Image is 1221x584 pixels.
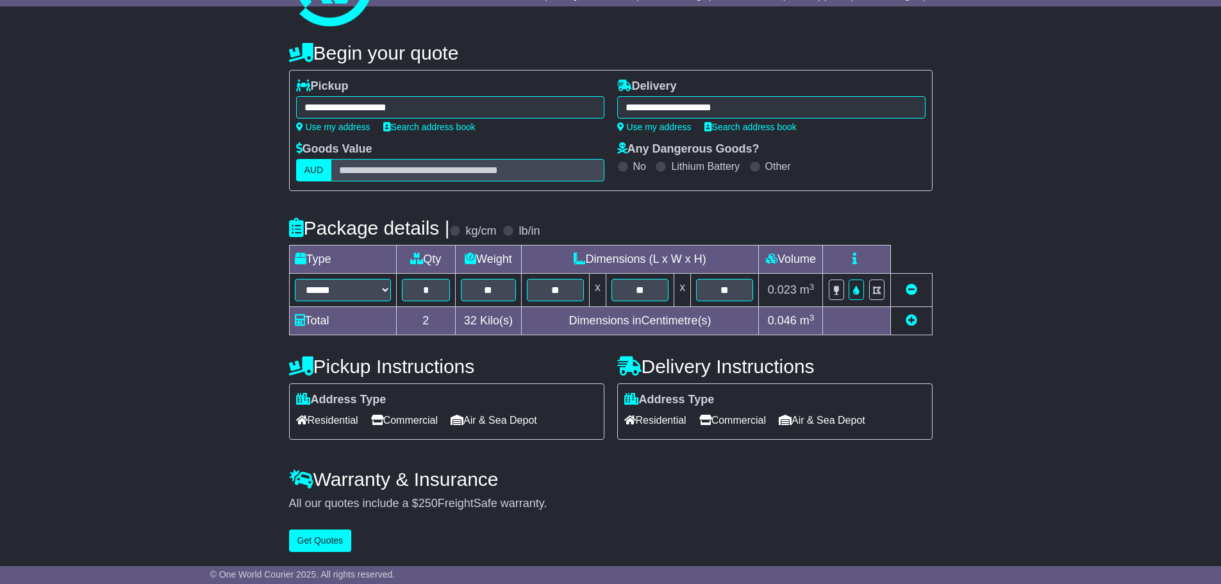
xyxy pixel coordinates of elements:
[396,246,456,274] td: Qty
[906,283,917,296] a: Remove this item
[456,246,522,274] td: Weight
[674,274,691,307] td: x
[289,469,933,490] h4: Warranty & Insurance
[633,160,646,172] label: No
[396,307,456,335] td: 2
[704,122,797,132] a: Search address book
[296,122,370,132] a: Use my address
[624,410,686,430] span: Residential
[906,314,917,327] a: Add new item
[296,159,332,181] label: AUD
[617,79,677,94] label: Delivery
[617,122,692,132] a: Use my address
[810,282,815,292] sup: 3
[810,313,815,322] sup: 3
[617,142,760,156] label: Any Dangerous Goods?
[671,160,740,172] label: Lithium Battery
[779,410,865,430] span: Air & Sea Depot
[289,530,352,552] button: Get Quotes
[800,283,815,296] span: m
[521,246,759,274] td: Dimensions (L x W x H)
[617,356,933,377] h4: Delivery Instructions
[371,410,438,430] span: Commercial
[699,410,766,430] span: Commercial
[419,497,438,510] span: 250
[768,314,797,327] span: 0.046
[210,569,395,580] span: © One World Courier 2025. All rights reserved.
[765,160,791,172] label: Other
[383,122,476,132] a: Search address book
[289,497,933,511] div: All our quotes include a $ FreightSafe warranty.
[296,142,372,156] label: Goods Value
[456,307,522,335] td: Kilo(s)
[289,356,604,377] h4: Pickup Instructions
[759,246,823,274] td: Volume
[465,224,496,238] label: kg/cm
[464,314,477,327] span: 32
[289,42,933,63] h4: Begin your quote
[624,393,715,407] label: Address Type
[289,217,450,238] h4: Package details |
[296,410,358,430] span: Residential
[589,274,606,307] td: x
[296,79,349,94] label: Pickup
[289,307,396,335] td: Total
[289,246,396,274] td: Type
[521,307,759,335] td: Dimensions in Centimetre(s)
[451,410,537,430] span: Air & Sea Depot
[800,314,815,327] span: m
[768,283,797,296] span: 0.023
[519,224,540,238] label: lb/in
[296,393,386,407] label: Address Type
